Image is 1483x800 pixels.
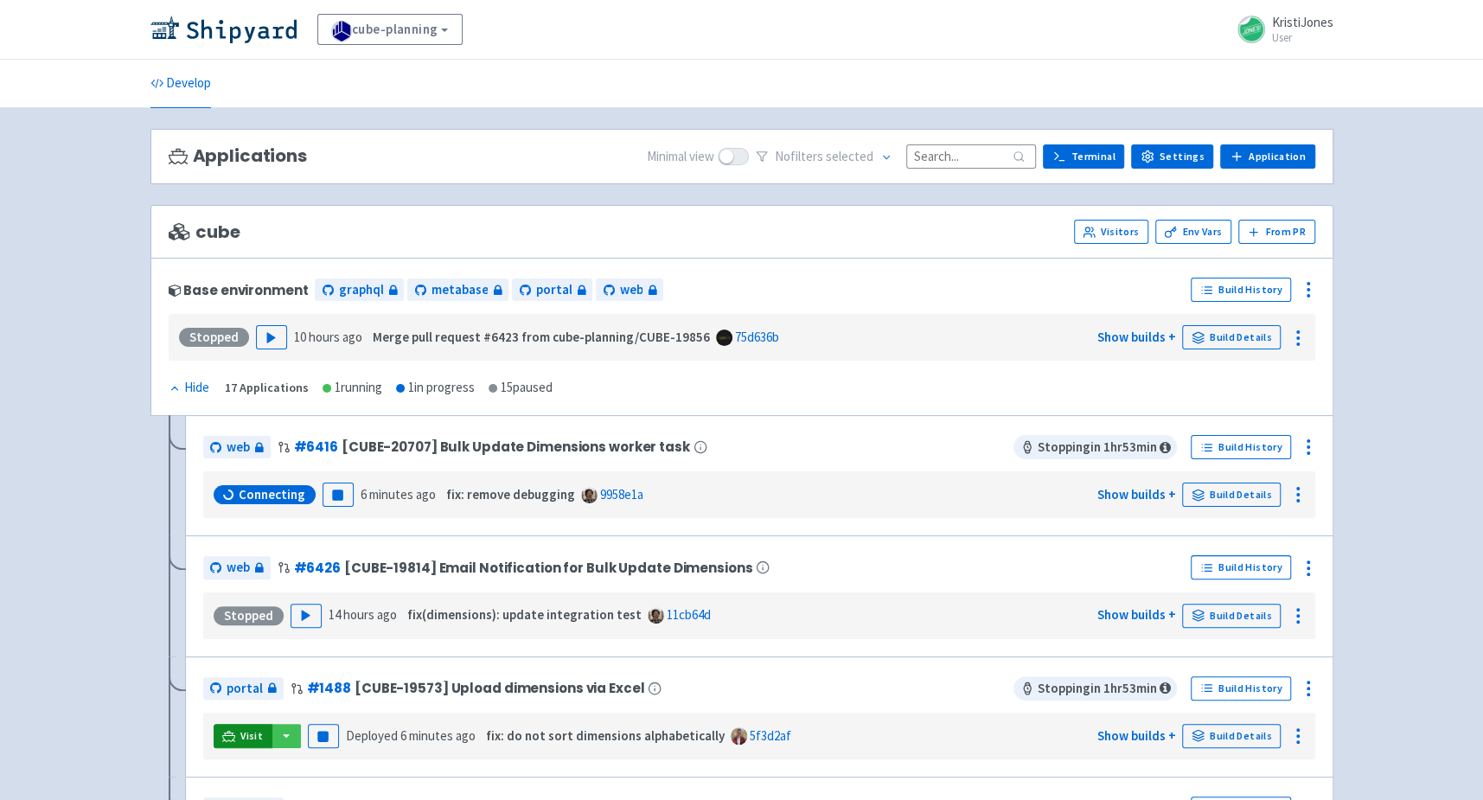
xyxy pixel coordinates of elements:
a: Build History [1191,278,1291,302]
button: From PR [1238,220,1315,244]
span: portal [535,280,572,300]
span: graphql [338,280,383,300]
a: web [203,436,271,459]
span: KristiJones [1272,14,1333,30]
a: Settings [1131,144,1213,169]
strong: fix(dimensions): update integration test [407,606,642,623]
a: Build History [1191,555,1291,579]
div: Stopped [179,328,249,347]
strong: Merge pull request #6423 from cube-planning/CUBE-19856 [373,329,710,345]
a: Visitors [1074,220,1148,244]
a: portal [512,278,592,302]
button: Pause [323,483,354,507]
time: 6 minutes ago [361,486,436,502]
time: 14 hours ago [329,606,397,623]
strong: fix: do not sort dimensions alphabetically [486,727,725,744]
time: 6 minutes ago [400,727,476,744]
a: Build History [1191,676,1291,701]
button: Pause [308,724,339,748]
a: web [203,556,271,579]
a: 75d636b [735,329,779,345]
div: Base environment [169,283,309,298]
a: 9958e1a [600,486,643,502]
a: Show builds + [1096,606,1175,623]
a: web [596,278,663,302]
time: 10 hours ago [294,329,362,345]
a: Build Details [1182,325,1281,349]
div: 15 paused [489,378,553,398]
div: 1 in progress [396,378,475,398]
span: [CUBE-20707] Bulk Update Dimensions worker task [342,439,690,454]
span: Deployed [346,727,476,744]
a: Visit [214,724,272,748]
a: KristiJones User [1227,16,1333,43]
span: metabase [431,280,488,300]
a: 5f3d2af [750,727,791,744]
a: Build Details [1182,604,1281,628]
a: #6426 [294,559,341,577]
div: Hide [169,378,209,398]
small: User [1272,32,1333,43]
button: Play [291,604,322,628]
a: #1488 [307,679,351,697]
span: portal [227,679,263,699]
div: 17 Applications [225,378,309,398]
div: Stopped [214,606,284,625]
span: Visit [240,729,263,743]
input: Search... [906,144,1036,168]
h3: Applications [169,146,307,166]
a: Show builds + [1096,727,1175,744]
span: Stopping in 1 hr 53 min [1013,435,1177,459]
a: portal [203,677,284,701]
button: Hide [169,378,211,398]
span: Connecting [239,486,305,503]
a: graphql [315,278,404,302]
a: metabase [407,278,508,302]
a: #6416 [294,438,338,456]
span: web [619,280,642,300]
a: Env Vars [1155,220,1231,244]
a: Build History [1191,435,1291,459]
a: Develop [150,60,211,108]
button: Play [256,325,287,349]
span: web [227,558,250,578]
span: No filter s [775,147,873,167]
a: Terminal [1043,144,1124,169]
span: web [227,438,250,458]
span: Stopping in 1 hr 53 min [1013,676,1177,701]
span: selected [826,148,873,164]
a: Show builds + [1096,329,1175,345]
a: cube-planning [317,14,463,45]
a: Application [1220,144,1314,169]
span: cube [169,222,240,242]
strong: fix: remove debugging [446,486,575,502]
div: 1 running [323,378,382,398]
span: [CUBE-19814] Email Notification for Bulk Update Dimensions [344,560,752,575]
img: Shipyard logo [150,16,297,43]
span: [CUBE-19573] Upload dimensions via Excel [355,681,645,695]
a: Build Details [1182,724,1281,748]
span: Minimal view [647,147,714,167]
a: Show builds + [1096,486,1175,502]
a: 11cb64d [667,606,711,623]
a: Build Details [1182,483,1281,507]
